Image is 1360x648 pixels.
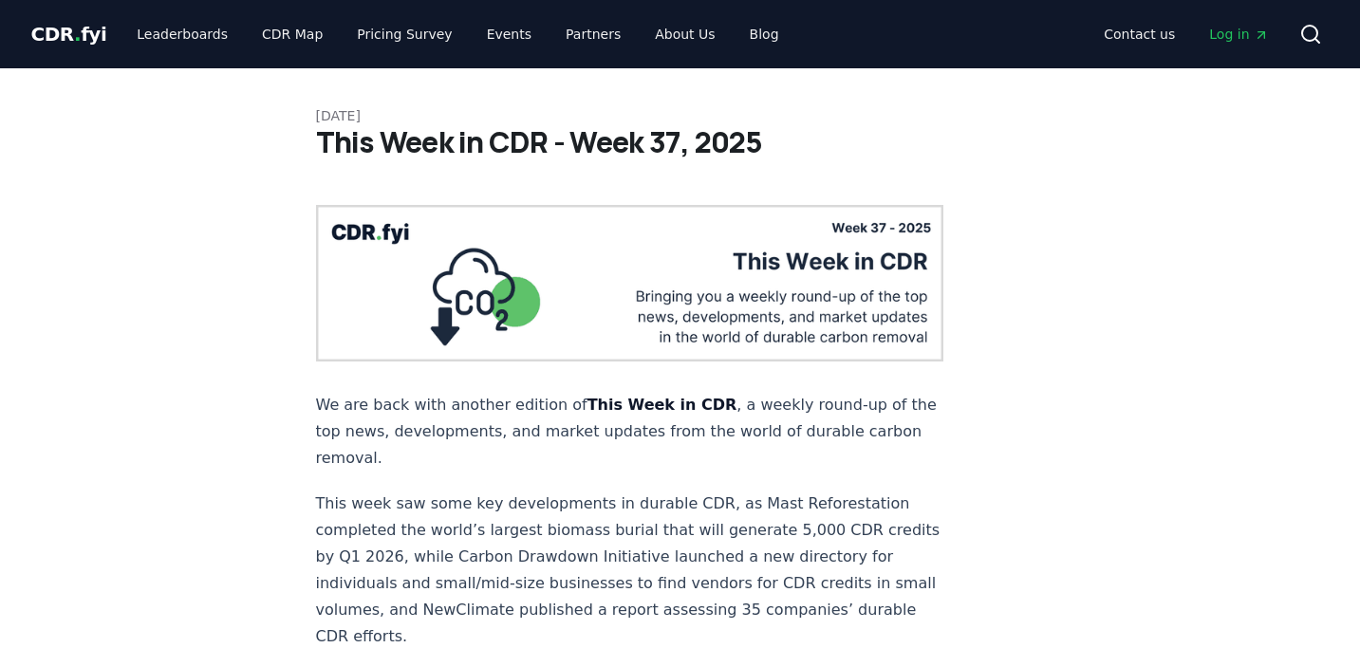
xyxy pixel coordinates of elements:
[31,23,107,46] span: CDR fyi
[316,392,944,472] p: We are back with another edition of , a weekly round-up of the top news, developments, and market...
[316,106,1045,125] p: [DATE]
[121,17,243,51] a: Leaderboards
[472,17,547,51] a: Events
[31,21,107,47] a: CDR.fyi
[1089,17,1190,51] a: Contact us
[247,17,338,51] a: CDR Map
[316,205,944,361] img: blog post image
[342,17,467,51] a: Pricing Survey
[1209,25,1268,44] span: Log in
[74,23,81,46] span: .
[316,125,1045,159] h1: This Week in CDR - Week 37, 2025
[1194,17,1283,51] a: Log in
[1089,17,1283,51] nav: Main
[587,396,737,414] strong: This Week in CDR
[121,17,793,51] nav: Main
[735,17,794,51] a: Blog
[640,17,730,51] a: About Us
[550,17,636,51] a: Partners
